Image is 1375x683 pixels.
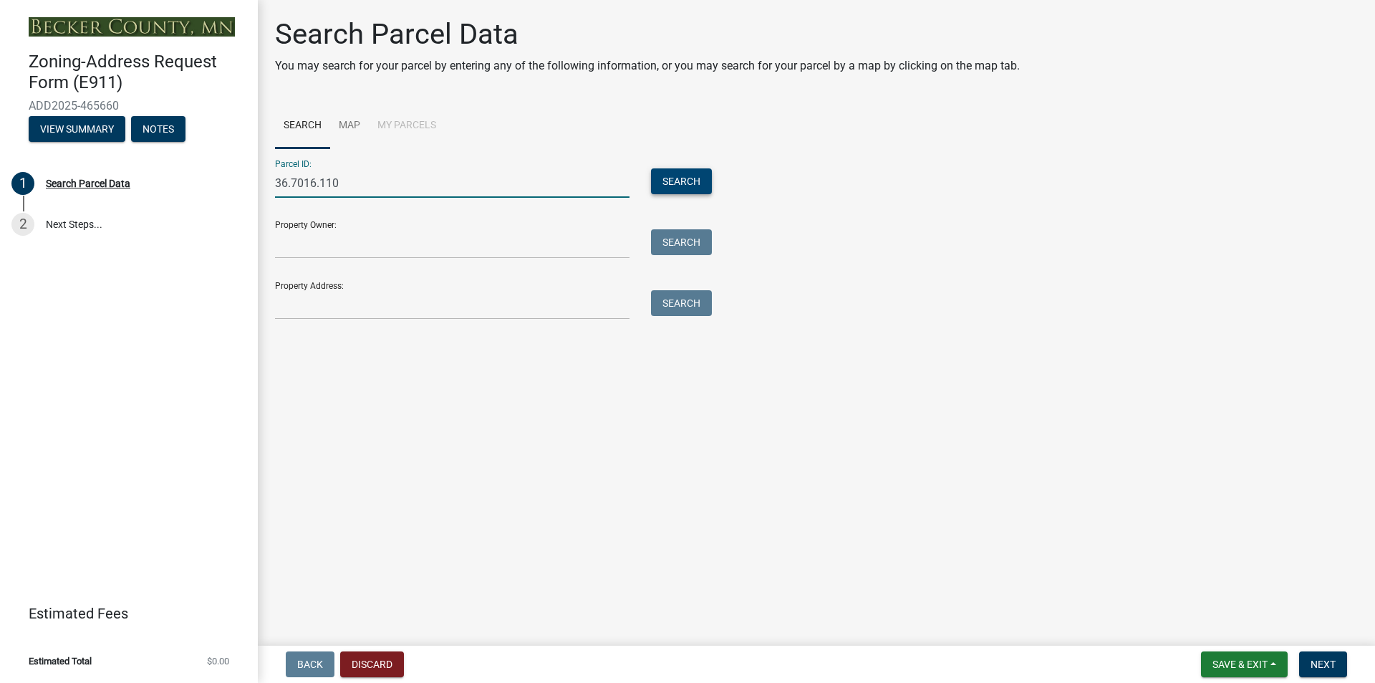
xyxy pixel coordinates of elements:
[651,290,712,316] button: Search
[340,651,404,677] button: Discard
[275,17,1020,52] h1: Search Parcel Data
[131,116,185,142] button: Notes
[297,659,323,670] span: Back
[275,57,1020,75] p: You may search for your parcel by entering any of the following information, or you may search fo...
[1311,659,1336,670] span: Next
[207,656,229,666] span: $0.00
[651,168,712,194] button: Search
[1299,651,1347,677] button: Next
[1212,659,1268,670] span: Save & Exit
[11,172,34,195] div: 1
[286,651,334,677] button: Back
[29,99,229,113] span: ADD2025-465660
[29,116,125,142] button: View Summary
[29,52,246,93] h4: Zoning-Address Request Form (E911)
[275,103,330,149] a: Search
[29,17,235,37] img: Becker County, Minnesota
[29,124,125,135] wm-modal-confirm: Summary
[46,178,130,188] div: Search Parcel Data
[651,229,712,255] button: Search
[1201,651,1288,677] button: Save & Exit
[11,599,235,628] a: Estimated Fees
[131,124,185,135] wm-modal-confirm: Notes
[330,103,369,149] a: Map
[29,656,92,666] span: Estimated Total
[11,213,34,236] div: 2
